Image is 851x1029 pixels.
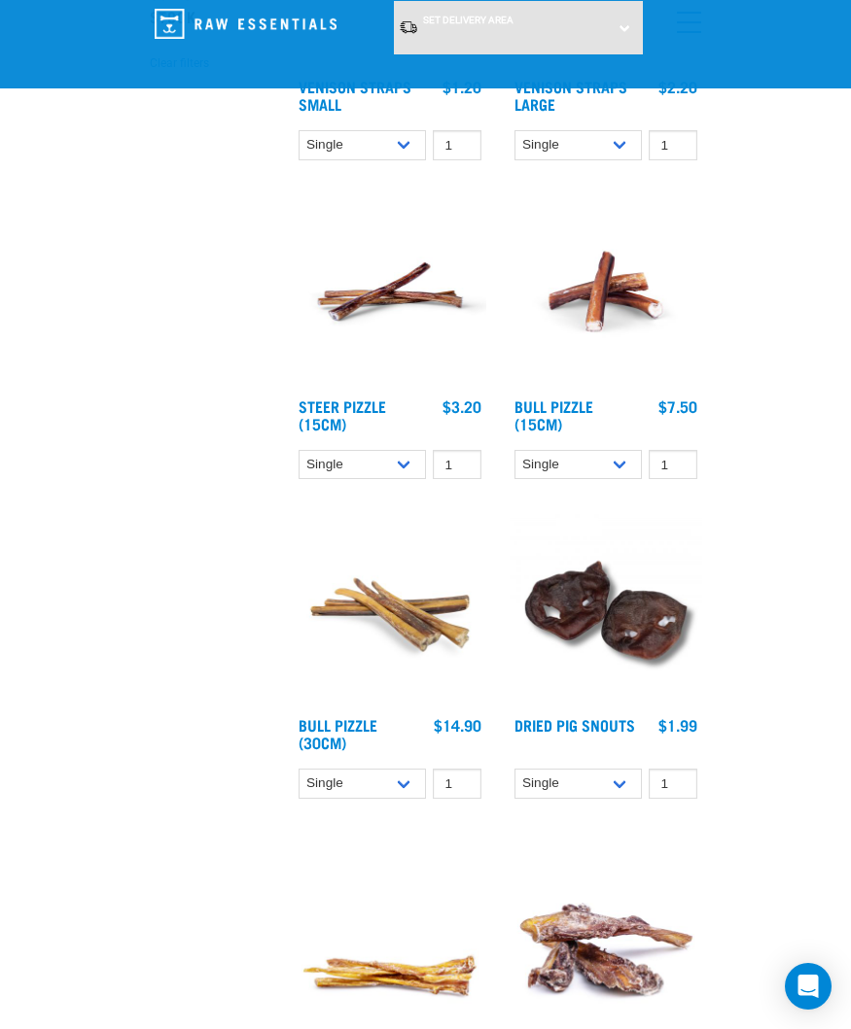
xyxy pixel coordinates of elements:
[294,195,486,388] img: Raw Essentials Steer Pizzle 15cm
[658,397,697,415] div: $7.50
[514,401,593,428] a: Bull Pizzle (15cm)
[294,834,486,1026] img: 1293 Golden Tendons 01
[399,19,418,35] img: van-moving.png
[299,401,386,428] a: Steer Pizzle (15cm)
[510,514,702,706] img: IMG 9990
[649,450,697,480] input: 1
[649,769,697,799] input: 1
[155,9,337,39] img: Raw Essentials Logo
[649,130,697,160] input: 1
[443,397,481,415] div: $3.20
[423,15,514,25] span: Set Delivery Area
[514,720,635,729] a: Dried Pig Snouts
[433,130,481,160] input: 1
[785,963,832,1010] div: Open Intercom Messenger
[434,716,481,734] div: $14.90
[433,450,481,480] input: 1
[294,514,486,706] img: Bull Pizzle 30cm for Dogs
[510,195,702,388] img: Bull Pizzle
[433,769,481,799] input: 1
[510,834,702,1026] img: 1289 Mini Tendons 01
[299,720,377,746] a: Bull Pizzle (30cm)
[658,716,697,734] div: $1.99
